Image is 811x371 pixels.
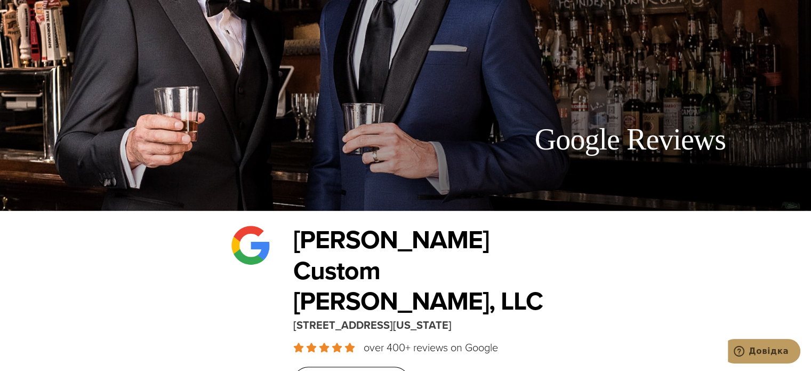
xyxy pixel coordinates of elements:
[728,339,800,366] iframe: Відкрити віджет, в якому ви зможете звернутися до одного з наших агентів
[535,122,726,157] h1: Google Reviews
[293,317,582,334] div: [STREET_ADDRESS][US_STATE]
[293,224,582,317] h2: [PERSON_NAME] Custom [PERSON_NAME], LLC
[364,339,498,356] span: over 400+ reviews on Google
[230,224,272,266] img: Google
